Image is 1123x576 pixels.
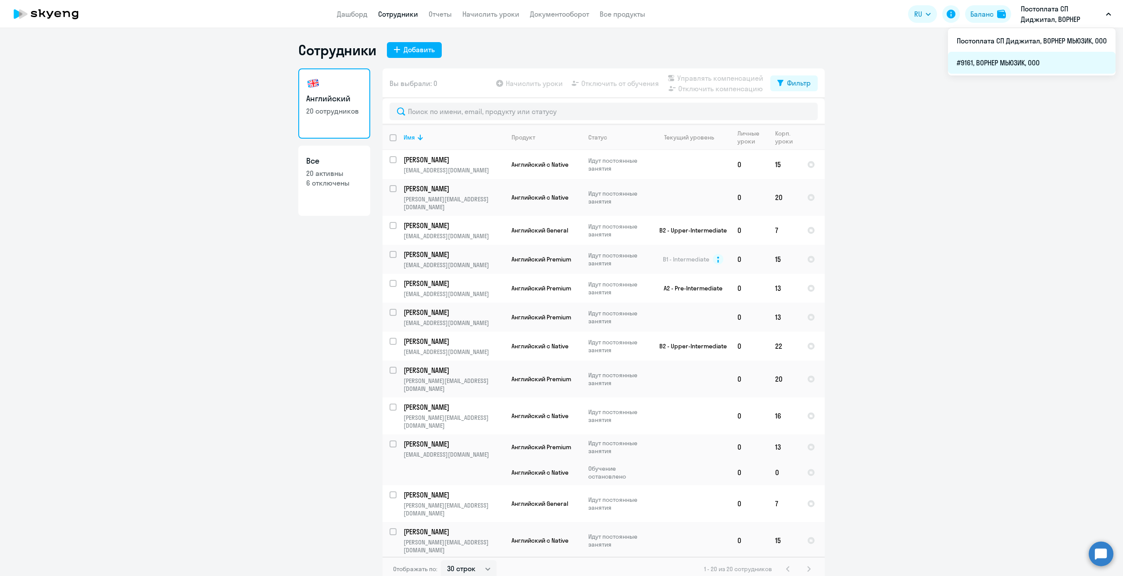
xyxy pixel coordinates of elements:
[730,434,768,460] td: 0
[404,133,504,141] div: Имя
[649,274,730,303] td: A2 - Pre-Intermediate
[965,5,1011,23] button: Балансbalance
[390,78,437,89] span: Вы выбрали: 0
[298,68,370,139] a: Английский20 сотрудников
[737,129,768,145] div: Личные уроки
[511,226,568,234] span: Английский General
[404,155,503,165] p: [PERSON_NAME]
[768,434,800,460] td: 13
[390,103,818,120] input: Поиск по имени, email, продукту или статусу
[588,371,648,387] p: Идут постоянные занятия
[1016,4,1116,25] button: Постоплата СП Диджитал, ВОРНЕР МЬЮЗИК, ООО
[656,133,730,141] div: Текущий уровень
[768,460,800,485] td: 0
[730,274,768,303] td: 0
[404,290,504,298] p: [EMAIL_ADDRESS][DOMAIN_NAME]
[730,522,768,559] td: 0
[511,284,571,292] span: Английский Premium
[404,195,504,211] p: [PERSON_NAME][EMAIL_ADDRESS][DOMAIN_NAME]
[306,168,362,178] p: 20 активны
[404,308,503,317] p: [PERSON_NAME]
[429,10,452,18] a: Отчеты
[298,41,376,59] h1: Сотрудники
[730,245,768,274] td: 0
[511,412,569,420] span: Английский с Native
[588,157,648,172] p: Идут постоянные занятия
[768,216,800,245] td: 7
[404,166,504,174] p: [EMAIL_ADDRESS][DOMAIN_NAME]
[730,485,768,522] td: 0
[404,365,503,375] p: [PERSON_NAME]
[404,439,503,449] p: [PERSON_NAME]
[404,377,504,393] p: [PERSON_NAME][EMAIL_ADDRESS][DOMAIN_NAME]
[588,309,648,325] p: Идут постоянные занятия
[404,232,504,240] p: [EMAIL_ADDRESS][DOMAIN_NAME]
[588,533,648,548] p: Идут постоянные занятия
[768,179,800,216] td: 20
[462,10,519,18] a: Начислить уроки
[768,150,800,179] td: 15
[768,397,800,434] td: 16
[404,261,504,269] p: [EMAIL_ADDRESS][DOMAIN_NAME]
[530,10,589,18] a: Документооборот
[704,565,772,573] span: 1 - 20 из 20 сотрудников
[730,150,768,179] td: 0
[404,279,503,288] p: [PERSON_NAME]
[378,10,418,18] a: Сотрудники
[511,537,569,544] span: Английский с Native
[404,221,503,230] p: [PERSON_NAME]
[298,146,370,216] a: Все20 активны6 отключены
[730,361,768,397] td: 0
[588,338,648,354] p: Идут постоянные занятия
[404,348,504,356] p: [EMAIL_ADDRESS][DOMAIN_NAME]
[588,408,648,424] p: Идут постоянные занятия
[730,303,768,332] td: 0
[404,538,504,554] p: [PERSON_NAME][EMAIL_ADDRESS][DOMAIN_NAME]
[404,527,503,537] p: [PERSON_NAME]
[511,342,569,350] span: Английский с Native
[588,465,648,480] p: Обучение остановлено
[588,190,648,205] p: Идут постоянные занятия
[730,179,768,216] td: 0
[404,279,504,288] a: [PERSON_NAME]
[404,250,503,259] p: [PERSON_NAME]
[404,490,504,500] a: [PERSON_NAME]
[511,375,571,383] span: Английский Premium
[908,5,937,23] button: RU
[588,251,648,267] p: Идут постоянные занятия
[588,496,648,512] p: Идут постоянные занятия
[1021,4,1102,25] p: Постоплата СП Диджитал, ВОРНЕР МЬЮЗИК, ООО
[730,397,768,434] td: 0
[404,336,503,346] p: [PERSON_NAME]
[997,10,1006,18] img: balance
[404,501,504,517] p: [PERSON_NAME][EMAIL_ADDRESS][DOMAIN_NAME]
[768,303,800,332] td: 13
[393,565,437,573] span: Отображать по:
[664,133,714,141] div: Текущий уровень
[768,332,800,361] td: 22
[730,216,768,245] td: 0
[306,93,362,104] h3: Английский
[588,439,648,455] p: Идут постоянные занятия
[404,133,415,141] div: Имя
[948,28,1116,75] ul: RU
[404,308,504,317] a: [PERSON_NAME]
[404,250,504,259] a: [PERSON_NAME]
[404,365,504,375] a: [PERSON_NAME]
[768,522,800,559] td: 15
[588,280,648,296] p: Идут постоянные занятия
[306,76,320,90] img: english
[768,274,800,303] td: 13
[588,133,607,141] div: Статус
[511,255,571,263] span: Английский Premium
[306,178,362,188] p: 6 отключены
[511,161,569,168] span: Английский с Native
[404,402,504,412] a: [PERSON_NAME]
[404,490,503,500] p: [PERSON_NAME]
[404,336,504,346] a: [PERSON_NAME]
[404,527,504,537] a: [PERSON_NAME]
[337,10,368,18] a: Дашборд
[775,129,800,145] div: Корп. уроки
[649,332,730,361] td: B2 - Upper-Intermediate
